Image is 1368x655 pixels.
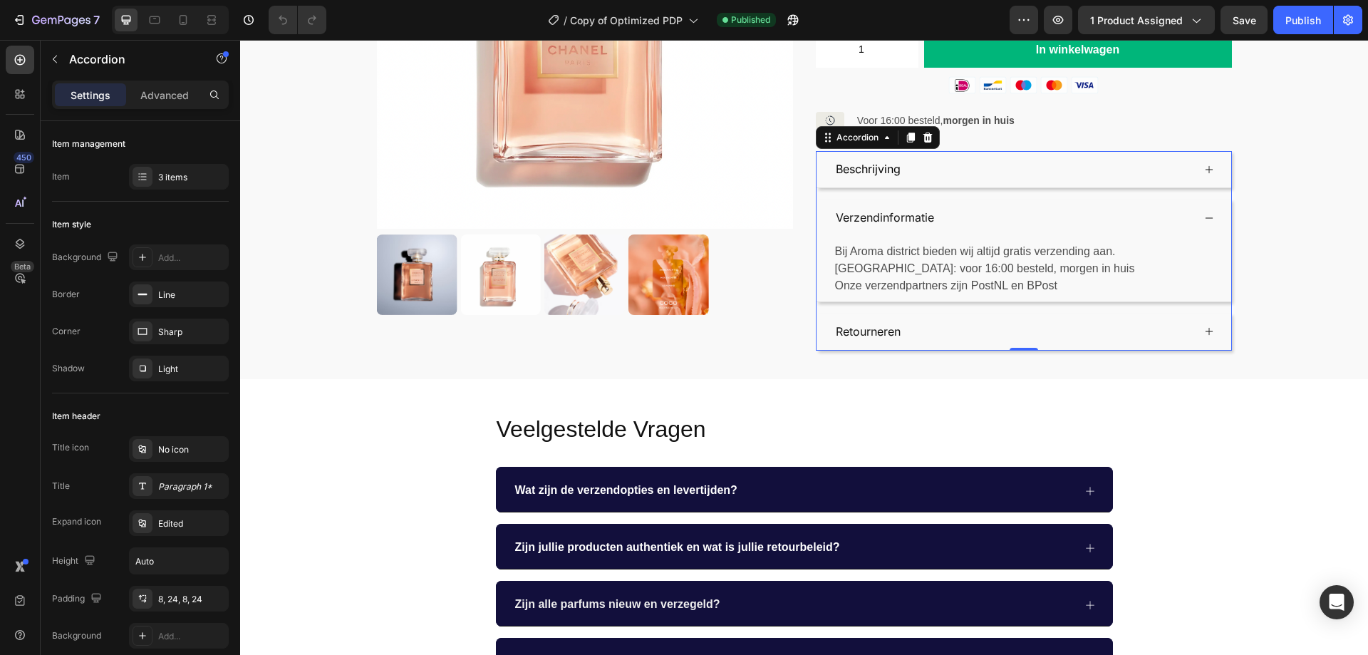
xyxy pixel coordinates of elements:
[275,558,480,570] span: Zijn alle parfums nieuw en verzegeld?
[52,629,101,642] div: Background
[596,167,694,188] p: Verzendinformatie
[570,13,683,28] span: Copy of Optimized PDP
[1221,6,1268,34] button: Save
[1285,13,1321,28] div: Publish
[52,288,80,301] div: Border
[52,138,125,150] div: Item management
[158,289,225,301] div: Line
[158,171,225,184] div: 3 items
[52,552,98,571] div: Height
[596,284,660,299] span: Retourneren
[71,88,110,103] p: Settings
[255,373,874,406] h2: Veelgestelde Vragen
[14,152,34,163] div: 450
[52,441,89,454] div: Title icon
[1233,14,1256,26] span: Save
[52,362,85,375] div: Shadow
[52,218,91,231] div: Item style
[1320,585,1354,619] div: Open Intercom Messenger
[6,6,106,34] button: 7
[158,593,225,606] div: 8, 24, 8, 24
[158,630,225,643] div: Add...
[595,203,973,220] p: Bij Aroma district bieden wij altijd gratis verzending aan.
[595,237,973,254] p: Onze verzendpartners zijn PostNL en BPost
[69,51,190,68] p: Accordion
[158,363,225,376] div: Light
[158,443,225,456] div: No icon
[594,91,641,104] div: Accordion
[275,501,600,513] span: Zijn jullie producten authentiek en wat is jullie retourbeleid?
[52,515,101,528] div: Expand icon
[1078,6,1215,34] button: 1 product assigned
[158,326,225,339] div: Sharp
[1273,6,1333,34] button: Publish
[52,480,70,492] div: Title
[93,11,100,29] p: 7
[275,444,497,456] span: Wat zijn de verzendopties en levertijden?
[158,517,225,530] div: Edited
[52,325,81,338] div: Corner
[596,122,660,136] span: Beschrijving
[269,6,326,34] div: Undo/Redo
[52,170,70,183] div: Item
[52,410,100,423] div: Item header
[703,75,774,86] strong: morgen in huis
[564,13,567,28] span: /
[595,220,973,237] p: [GEOGRAPHIC_DATA]: voor 16:00 besteld, morgen in huis
[140,88,189,103] p: Advanced
[158,252,225,264] div: Add...
[52,248,121,267] div: Background
[158,480,225,493] div: Paragraph 1*
[617,72,782,90] p: Voor 16:00 besteld,
[11,261,34,272] div: Beta
[576,66,604,95] img: gempages_580045244901360149-6fc5fa42-a7ba-4b52-bb55-7a95344e0c2c.svg
[1090,13,1183,28] span: 1 product assigned
[240,40,1368,655] iframe: To enrich screen reader interactions, please activate Accessibility in Grammarly extension settings
[731,14,770,26] span: Published
[52,589,105,609] div: Padding
[130,548,228,574] input: Auto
